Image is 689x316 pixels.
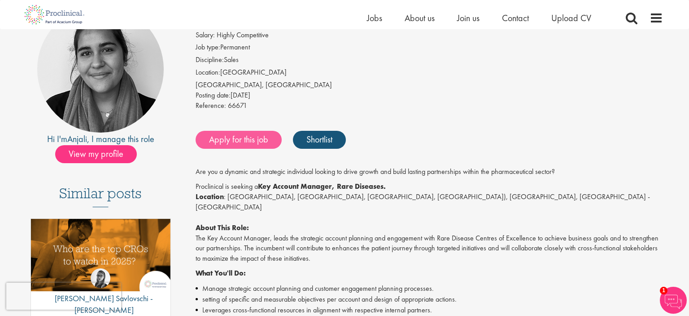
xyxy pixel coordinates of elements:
img: Top 10 CROs 2025 | Proclinical [31,219,170,291]
label: Location: [196,67,220,78]
li: Sales [196,55,663,67]
div: [GEOGRAPHIC_DATA], [GEOGRAPHIC_DATA] [196,80,663,90]
span: View my profile [55,145,137,163]
span: Highly Competitive [217,30,269,40]
a: Upload CV [551,12,591,24]
label: Discipline: [196,55,224,65]
label: Reference: [196,101,226,111]
strong: What You'll Do: [196,268,246,278]
a: About us [405,12,435,24]
iframe: reCAPTCHA [6,283,121,310]
span: Posting date: [196,90,231,100]
li: setting of specific and measurable objectives per account and design of appropriate actions. [196,294,663,305]
label: Job type: [196,42,220,53]
img: Theodora Savlovschi - Wicks [91,268,110,288]
img: imeage of recruiter Anjali Parbhu [37,6,164,133]
p: Proclinical is seeking a : [GEOGRAPHIC_DATA], [GEOGRAPHIC_DATA], [GEOGRAPHIC_DATA], [GEOGRAPHIC_D... [196,182,663,264]
li: Permanent [196,42,663,55]
a: View my profile [55,147,146,159]
li: [GEOGRAPHIC_DATA] [196,67,663,80]
strong: About This Role: [196,223,249,232]
strong: Location [196,192,224,201]
div: Hi I'm , I manage this role [26,133,175,146]
span: 66671 [228,101,247,110]
li: Leverages cross-functional resources in alignment with respective internal partners. [196,305,663,316]
a: Shortlist [293,131,346,149]
a: Anjali [67,133,87,145]
a: Link to a post [31,219,170,298]
p: Are you a dynamic and strategic individual looking to drive growth and build lasting partnerships... [196,167,663,177]
a: Jobs [367,12,382,24]
span: 1 [660,287,667,294]
a: Contact [502,12,529,24]
img: Chatbot [660,287,687,314]
label: Salary: [196,30,215,40]
div: [DATE] [196,90,663,101]
li: Manage strategic account planning and customer engagement planning processes. [196,283,663,294]
h3: Similar posts [59,186,142,207]
a: Join us [457,12,480,24]
a: Apply for this job [196,131,282,149]
strong: Key Account Manager, Rare Diseases. [258,182,386,191]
